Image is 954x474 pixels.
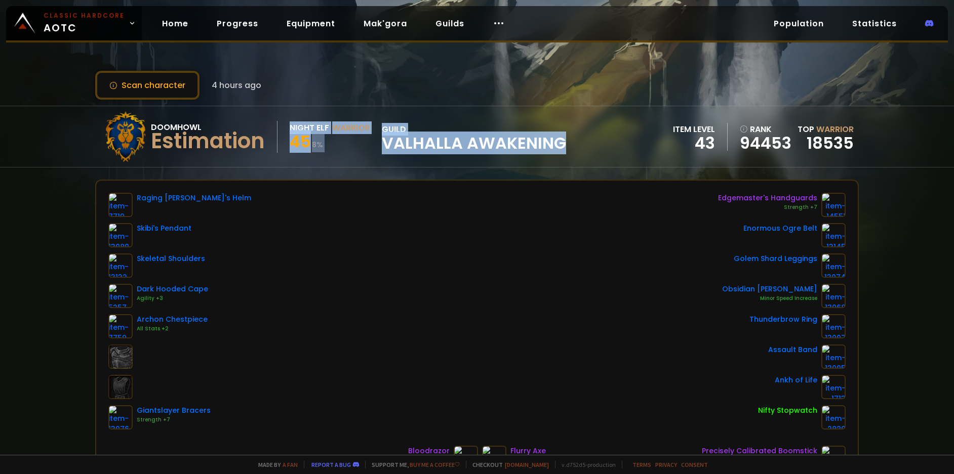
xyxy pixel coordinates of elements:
img: item-1713 [821,375,846,399]
a: Statistics [844,13,905,34]
span: v. d752d5 - production [555,461,616,468]
div: Raging [PERSON_NAME]'s Helm [137,193,251,203]
div: Flurry Axe [510,446,546,456]
img: item-13145 [821,223,846,247]
div: Giantslayer Bracers [137,405,211,416]
div: rank [740,123,791,136]
div: Ankh of Life [775,375,817,385]
small: Classic Hardcore [44,11,125,20]
div: Edgemaster's Handguards [718,193,817,203]
img: item-13089 [108,223,133,247]
span: 45 [290,130,311,153]
div: guild [382,123,566,151]
div: Skeletal Shoulders [137,253,205,264]
a: 94453 [740,136,791,151]
img: item-7759 [108,314,133,338]
img: item-14551 [821,193,846,217]
div: Top [798,123,854,136]
div: Dark Hooded Cape [137,284,208,294]
img: item-13095 [821,344,846,369]
a: a fan [283,461,298,468]
div: Precisely Calibrated Boomstick [702,446,817,456]
div: Thunderbrow Ring [749,314,817,325]
div: Doomhowl [151,121,265,134]
a: Terms [632,461,651,468]
img: item-13097 [821,314,846,338]
a: Population [766,13,832,34]
div: Strength +7 [137,416,211,424]
a: Progress [209,13,266,34]
span: 4 hours ago [212,79,261,92]
a: Classic HardcoreAOTC [6,6,142,40]
div: Enormous Ogre Belt [743,223,817,234]
img: item-13076 [108,405,133,429]
div: Strength +7 [718,203,817,211]
button: Scan character [95,71,200,100]
a: Buy me a coffee [410,461,460,468]
div: Warrior [332,121,370,134]
div: Golem Shard Leggings [734,253,817,264]
div: Minor Speed Increase [722,294,817,303]
div: Night Elf [290,121,329,134]
div: Estimation [151,134,265,149]
div: Bloodrazor [408,446,450,456]
img: item-13068 [821,284,846,308]
div: item level [673,123,715,136]
a: Guilds [427,13,472,34]
a: Mak'gora [355,13,415,34]
img: item-5257 [108,284,133,308]
span: Checkout [466,461,549,468]
img: item-13132 [108,253,133,278]
span: Warrior [816,123,854,135]
a: 18535 [807,132,854,154]
div: Nifty Stopwatch [758,405,817,416]
div: Obsidian [PERSON_NAME] [722,284,817,294]
a: Consent [681,461,708,468]
a: Privacy [655,461,677,468]
img: item-7719 [108,193,133,217]
small: 8 % [312,140,323,150]
div: Archon Chestpiece [137,314,208,325]
div: 43 [673,136,715,151]
span: Support me, [365,461,460,468]
div: Agility +3 [137,294,208,303]
a: Home [154,13,196,34]
div: Assault Band [768,344,817,355]
span: Made by [252,461,298,468]
img: item-13074 [821,253,846,278]
a: Report a bug [311,461,351,468]
div: Skibi's Pendant [137,223,191,234]
a: Equipment [279,13,343,34]
div: All Stats +2 [137,325,208,333]
span: Valhalla Awakening [382,136,566,151]
img: item-2820 [821,405,846,429]
a: [DOMAIN_NAME] [505,461,549,468]
span: AOTC [44,11,125,35]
